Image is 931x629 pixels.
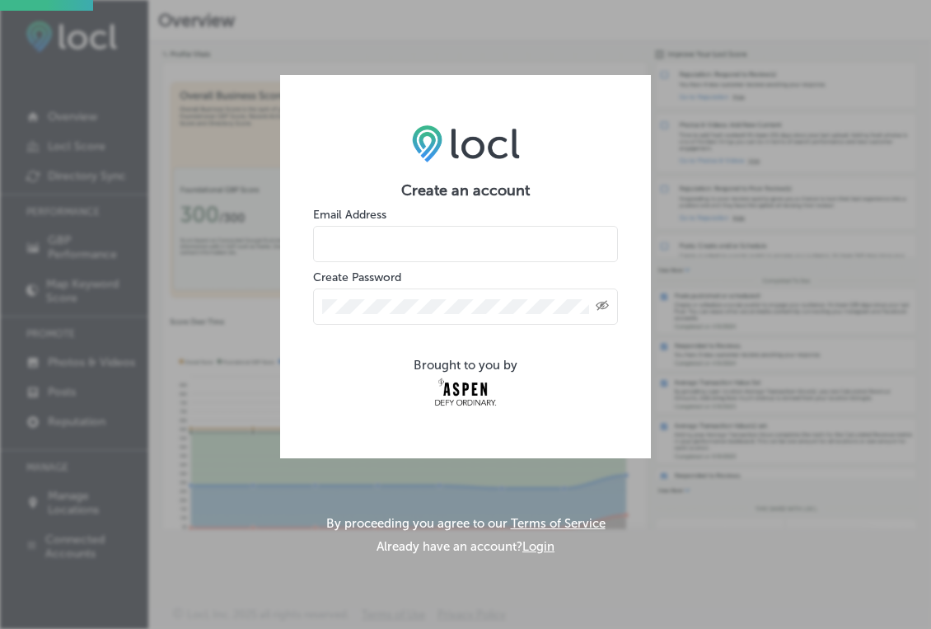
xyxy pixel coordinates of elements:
[326,516,606,531] p: By proceeding you agree to our
[511,516,606,531] a: Terms of Service
[313,181,618,199] h2: Create an account
[313,270,401,284] label: Create Password
[313,208,386,222] label: Email Address
[377,539,554,554] p: Already have an account?
[434,378,497,406] img: Aspen
[412,124,520,162] img: LOCL logo
[596,299,609,314] span: Toggle password visibility
[313,358,618,373] div: Brought to you by
[522,539,554,554] button: Login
